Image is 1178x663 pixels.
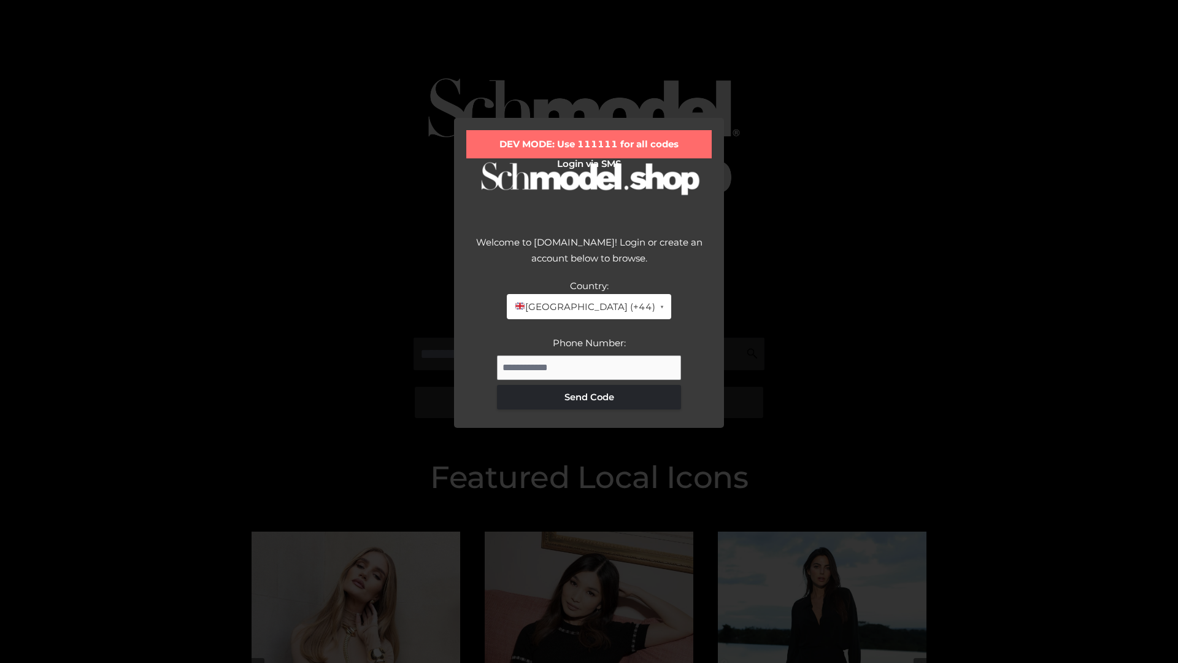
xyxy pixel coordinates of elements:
[466,235,712,278] div: Welcome to [DOMAIN_NAME]! Login or create an account below to browse.
[466,158,712,169] h2: Login via SMS
[570,280,609,292] label: Country:
[497,385,681,409] button: Send Code
[553,337,626,349] label: Phone Number:
[466,130,712,158] div: DEV MODE: Use 111111 for all codes
[514,299,655,315] span: [GEOGRAPHIC_DATA] (+44)
[515,301,525,311] img: 🇬🇧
